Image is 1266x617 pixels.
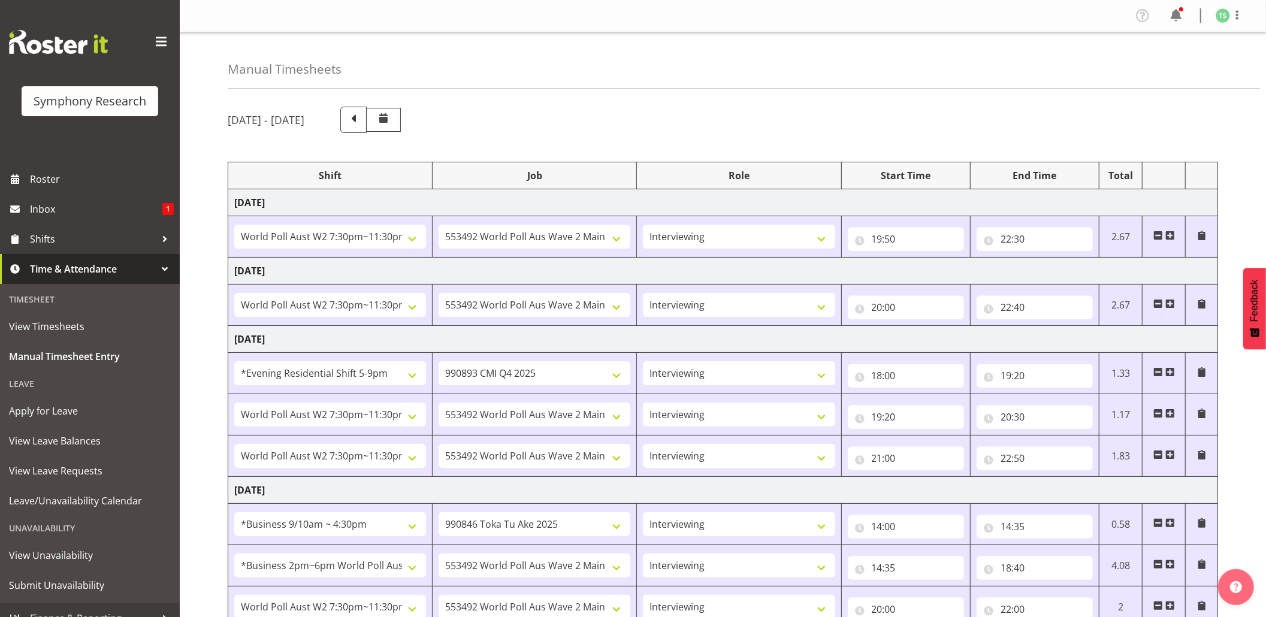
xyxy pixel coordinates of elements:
[30,170,174,188] span: Roster
[3,396,177,426] a: Apply for Leave
[9,576,171,594] span: Submit Unavailability
[228,258,1218,285] td: [DATE]
[848,168,964,183] div: Start Time
[977,295,1093,319] input: Click to select...
[848,556,964,580] input: Click to select...
[1243,268,1266,349] button: Feedback - Show survey
[848,227,964,251] input: Click to select...
[34,92,146,110] div: Symphony Research
[3,516,177,540] div: Unavailability
[30,260,156,278] span: Time & Attendance
[3,540,177,570] a: View Unavailability
[1099,353,1143,394] td: 1.33
[9,402,171,420] span: Apply for Leave
[30,200,162,218] span: Inbox
[1230,581,1242,593] img: help-xxl-2.png
[977,515,1093,539] input: Click to select...
[228,326,1218,353] td: [DATE]
[228,189,1218,216] td: [DATE]
[1099,216,1143,258] td: 2.67
[1099,285,1143,326] td: 2.67
[1216,8,1230,23] img: tanya-stebbing1954.jpg
[1099,504,1143,545] td: 0.58
[3,456,177,486] a: View Leave Requests
[3,311,177,341] a: View Timesheets
[9,317,171,335] span: View Timesheets
[9,432,171,450] span: View Leave Balances
[228,113,304,126] h5: [DATE] - [DATE]
[9,462,171,480] span: View Leave Requests
[30,230,156,248] span: Shifts
[3,426,177,456] a: View Leave Balances
[234,168,426,183] div: Shift
[1105,168,1136,183] div: Total
[228,477,1218,504] td: [DATE]
[9,492,171,510] span: Leave/Unavailability Calendar
[848,364,964,388] input: Click to select...
[1099,394,1143,435] td: 1.17
[9,347,171,365] span: Manual Timesheet Entry
[977,446,1093,470] input: Click to select...
[1099,545,1143,586] td: 4.08
[9,30,108,54] img: Rosterit website logo
[3,371,177,396] div: Leave
[162,203,174,215] span: 1
[977,364,1093,388] input: Click to select...
[3,287,177,311] div: Timesheet
[977,168,1093,183] div: End Time
[3,341,177,371] a: Manual Timesheet Entry
[1099,435,1143,477] td: 1.83
[1249,280,1260,322] span: Feedback
[848,515,964,539] input: Click to select...
[439,168,630,183] div: Job
[848,405,964,429] input: Click to select...
[3,486,177,516] a: Leave/Unavailability Calendar
[977,405,1093,429] input: Click to select...
[848,446,964,470] input: Click to select...
[9,546,171,564] span: View Unavailability
[977,556,1093,580] input: Click to select...
[848,295,964,319] input: Click to select...
[228,62,342,76] h4: Manual Timesheets
[643,168,835,183] div: Role
[977,227,1093,251] input: Click to select...
[3,570,177,600] a: Submit Unavailability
